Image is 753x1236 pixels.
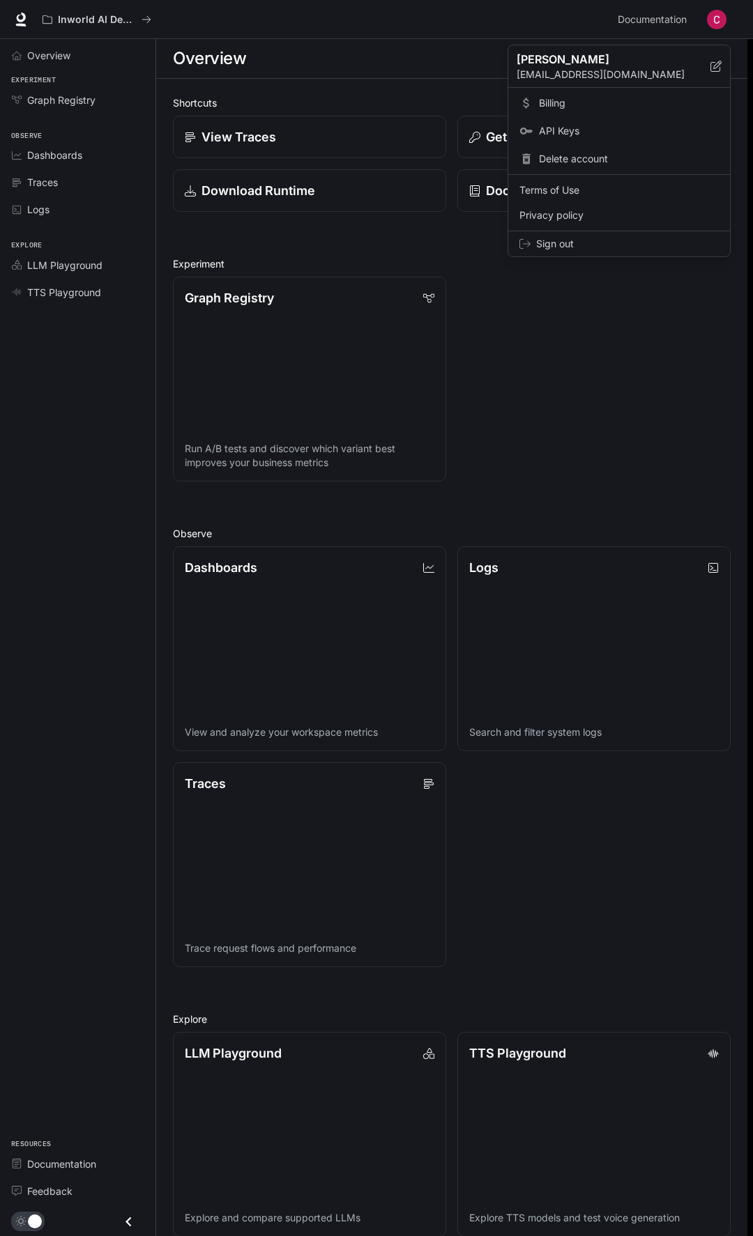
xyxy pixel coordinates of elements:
div: Delete account [511,146,727,171]
span: Sign out [536,237,719,251]
span: Privacy policy [519,208,719,222]
span: Billing [539,96,719,110]
div: [PERSON_NAME][EMAIL_ADDRESS][DOMAIN_NAME] [508,45,730,88]
span: Terms of Use [519,183,719,197]
div: Sign out [508,231,730,256]
span: Delete account [539,152,719,166]
span: API Keys [539,124,719,138]
a: Billing [511,91,727,116]
a: Privacy policy [511,203,727,228]
a: API Keys [511,118,727,144]
p: [PERSON_NAME] [517,51,688,68]
a: Terms of Use [511,178,727,203]
p: [EMAIL_ADDRESS][DOMAIN_NAME] [517,68,710,82]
